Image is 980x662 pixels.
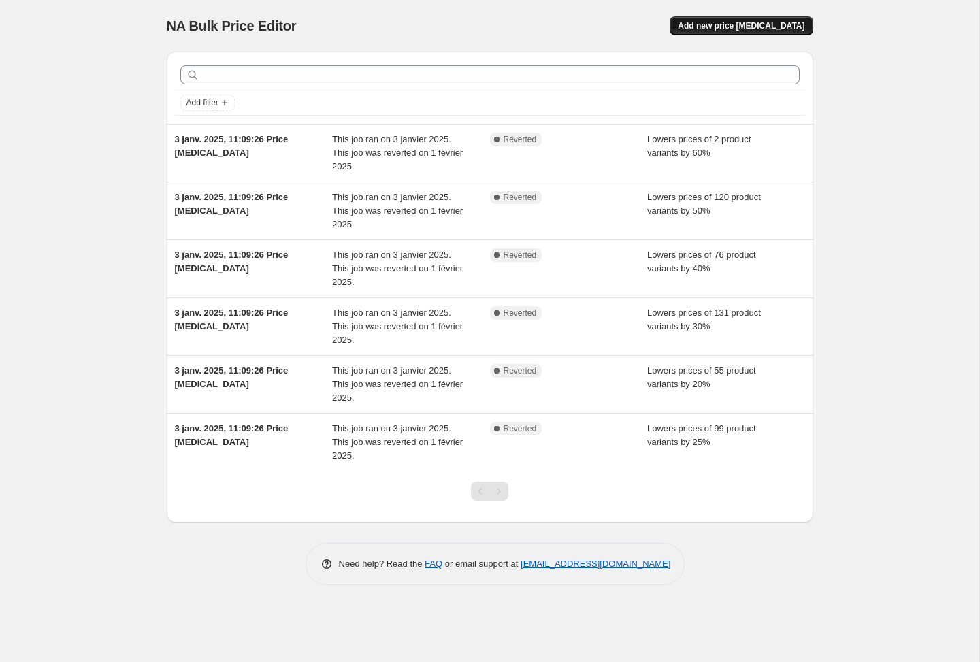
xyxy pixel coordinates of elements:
[504,134,537,145] span: Reverted
[332,423,463,461] span: This job ran on 3 janvier 2025. This job was reverted on 1 février 2025.
[647,308,761,331] span: Lowers prices of 131 product variants by 30%
[521,559,670,569] a: [EMAIL_ADDRESS][DOMAIN_NAME]
[332,365,463,403] span: This job ran on 3 janvier 2025. This job was reverted on 1 février 2025.
[332,308,463,345] span: This job ran on 3 janvier 2025. This job was reverted on 1 février 2025.
[504,192,537,203] span: Reverted
[167,18,297,33] span: NA Bulk Price Editor
[175,192,289,216] span: 3 janv. 2025, 11:09:26 Price [MEDICAL_DATA]
[647,365,756,389] span: Lowers prices of 55 product variants by 20%
[175,365,289,389] span: 3 janv. 2025, 11:09:26 Price [MEDICAL_DATA]
[647,250,756,274] span: Lowers prices of 76 product variants by 40%
[332,134,463,171] span: This job ran on 3 janvier 2025. This job was reverted on 1 février 2025.
[339,559,425,569] span: Need help? Read the
[647,423,756,447] span: Lowers prices of 99 product variants by 25%
[647,134,751,158] span: Lowers prices of 2 product variants by 60%
[647,192,761,216] span: Lowers prices of 120 product variants by 50%
[332,250,463,287] span: This job ran on 3 janvier 2025. This job was reverted on 1 février 2025.
[471,482,508,501] nav: Pagination
[442,559,521,569] span: or email support at
[425,559,442,569] a: FAQ
[175,134,289,158] span: 3 janv. 2025, 11:09:26 Price [MEDICAL_DATA]
[670,16,813,35] button: Add new price [MEDICAL_DATA]
[175,308,289,331] span: 3 janv. 2025, 11:09:26 Price [MEDICAL_DATA]
[504,365,537,376] span: Reverted
[504,250,537,261] span: Reverted
[180,95,235,111] button: Add filter
[175,250,289,274] span: 3 janv. 2025, 11:09:26 Price [MEDICAL_DATA]
[332,192,463,229] span: This job ran on 3 janvier 2025. This job was reverted on 1 février 2025.
[678,20,804,31] span: Add new price [MEDICAL_DATA]
[175,423,289,447] span: 3 janv. 2025, 11:09:26 Price [MEDICAL_DATA]
[504,423,537,434] span: Reverted
[186,97,218,108] span: Add filter
[504,308,537,318] span: Reverted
